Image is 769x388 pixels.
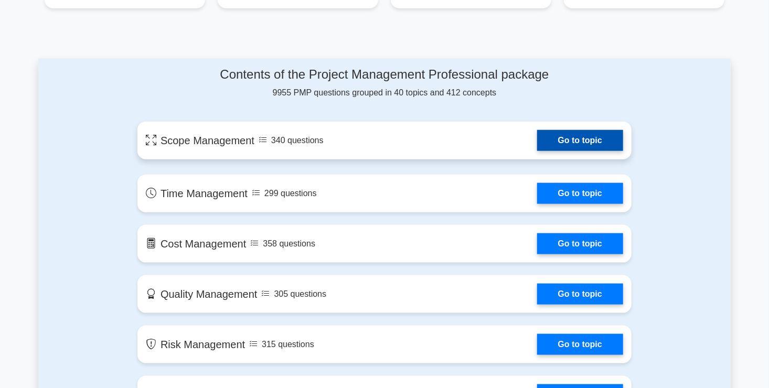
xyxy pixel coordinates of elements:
div: 9955 PMP questions grouped in 40 topics and 412 concepts [137,67,632,99]
a: Go to topic [537,334,623,355]
a: Go to topic [537,233,623,254]
h4: Contents of the Project Management Professional package [137,67,632,82]
a: Go to topic [537,183,623,204]
a: Go to topic [537,284,623,305]
a: Go to topic [537,130,623,151]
